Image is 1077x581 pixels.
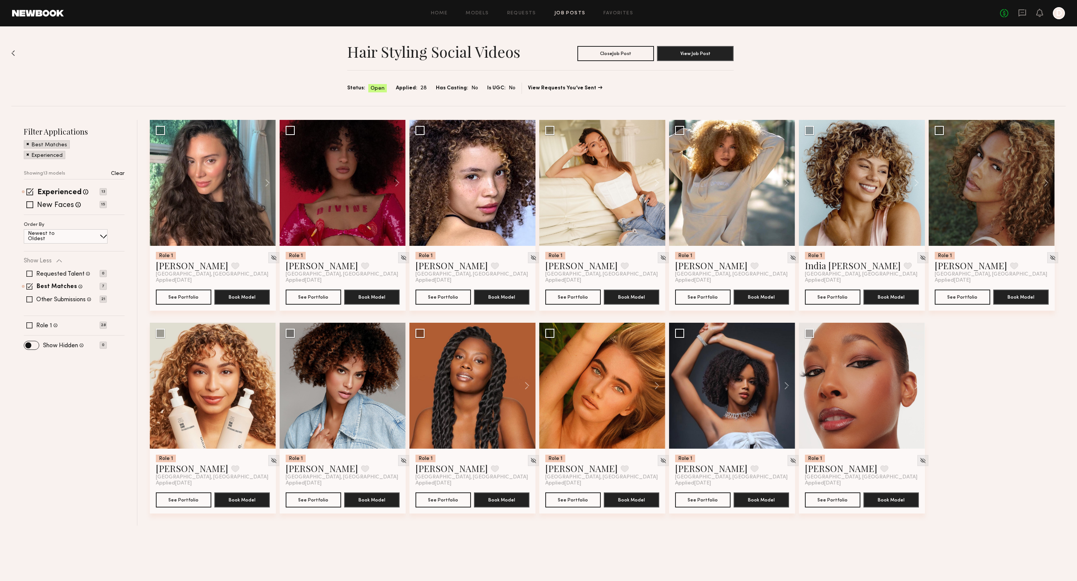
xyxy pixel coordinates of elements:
[156,277,270,284] div: Applied [DATE]
[805,259,901,271] a: India [PERSON_NAME]
[24,258,52,264] p: Show Less
[24,222,45,227] p: Order By
[156,271,268,277] span: [GEOGRAPHIC_DATA], [GEOGRAPHIC_DATA]
[214,290,270,305] button: Book Model
[24,126,125,136] h2: Filter Applications
[509,84,515,92] span: No
[156,480,270,486] div: Applied [DATE]
[36,297,86,303] label: Other Submissions
[604,496,659,503] a: Book Model
[577,46,654,61] button: CloseJob Post
[675,480,789,486] div: Applied [DATE]
[471,84,478,92] span: No
[286,455,306,462] div: Role 1
[156,252,176,259] div: Role 1
[863,293,919,300] a: Book Model
[415,277,529,284] div: Applied [DATE]
[100,270,107,277] p: 0
[36,323,52,329] label: Role 1
[415,271,528,277] span: [GEOGRAPHIC_DATA], [GEOGRAPHIC_DATA]
[935,277,1049,284] div: Applied [DATE]
[100,283,107,290] p: 7
[100,342,107,349] p: 0
[805,277,919,284] div: Applied [DATE]
[436,84,468,92] span: Has Casting:
[286,252,306,259] div: Role 1
[415,252,435,259] div: Role 1
[603,11,633,16] a: Favorites
[396,84,417,92] span: Applied:
[474,496,529,503] a: Book Model
[545,474,658,480] span: [GEOGRAPHIC_DATA], [GEOGRAPHIC_DATA]
[415,480,529,486] div: Applied [DATE]
[415,290,471,305] button: See Portfolio
[545,492,601,507] button: See Portfolio
[37,189,82,196] label: Experienced
[415,492,471,507] button: See Portfolio
[554,11,586,16] a: Job Posts
[400,254,407,261] img: Unhide Model
[657,46,734,61] button: View Job Post
[545,290,601,305] a: See Portfolio
[286,492,341,507] a: See Portfolio
[271,254,277,261] img: Unhide Model
[863,492,919,507] button: Book Model
[805,474,917,480] span: [GEOGRAPHIC_DATA], [GEOGRAPHIC_DATA]
[507,11,536,16] a: Requests
[156,462,228,474] a: [PERSON_NAME]
[100,296,107,303] p: 21
[604,492,659,507] button: Book Model
[1053,7,1065,19] a: D
[11,50,15,56] img: Back to previous page
[31,153,63,158] p: Experienced
[545,259,618,271] a: [PERSON_NAME]
[935,290,990,305] button: See Portfolio
[993,293,1049,300] a: Book Model
[24,171,65,176] p: Showing 13 models
[805,290,860,305] button: See Portfolio
[805,492,860,507] button: See Portfolio
[31,143,67,148] p: Best Matches
[935,259,1007,271] a: [PERSON_NAME]
[734,290,789,305] button: Book Model
[993,290,1049,305] button: Book Model
[37,202,74,209] label: New Faces
[530,457,537,464] img: Unhide Model
[863,290,919,305] button: Book Model
[347,42,520,61] h1: Hair Styling Social Videos
[675,277,789,284] div: Applied [DATE]
[604,290,659,305] button: Book Model
[156,492,211,507] button: See Portfolio
[286,462,358,474] a: [PERSON_NAME]
[1049,254,1056,261] img: Unhide Model
[415,462,488,474] a: [PERSON_NAME]
[675,271,788,277] span: [GEOGRAPHIC_DATA], [GEOGRAPHIC_DATA]
[528,86,602,91] a: View Requests You’ve Sent
[805,455,825,462] div: Role 1
[790,254,796,261] img: Unhide Model
[545,462,618,474] a: [PERSON_NAME]
[344,290,400,305] button: Book Model
[36,271,85,277] label: Requested Talent
[935,252,955,259] div: Role 1
[415,259,488,271] a: [PERSON_NAME]
[805,480,919,486] div: Applied [DATE]
[474,290,529,305] button: Book Model
[805,462,877,474] a: [PERSON_NAME]
[214,492,270,507] button: Book Model
[790,457,796,464] img: Unhide Model
[545,252,565,259] div: Role 1
[530,254,537,261] img: Unhide Model
[545,277,659,284] div: Applied [DATE]
[100,188,107,195] p: 13
[286,271,398,277] span: [GEOGRAPHIC_DATA], [GEOGRAPHIC_DATA]
[415,474,528,480] span: [GEOGRAPHIC_DATA], [GEOGRAPHIC_DATA]
[675,290,731,305] button: See Portfolio
[286,277,400,284] div: Applied [DATE]
[286,290,341,305] button: See Portfolio
[156,474,268,480] span: [GEOGRAPHIC_DATA], [GEOGRAPHIC_DATA]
